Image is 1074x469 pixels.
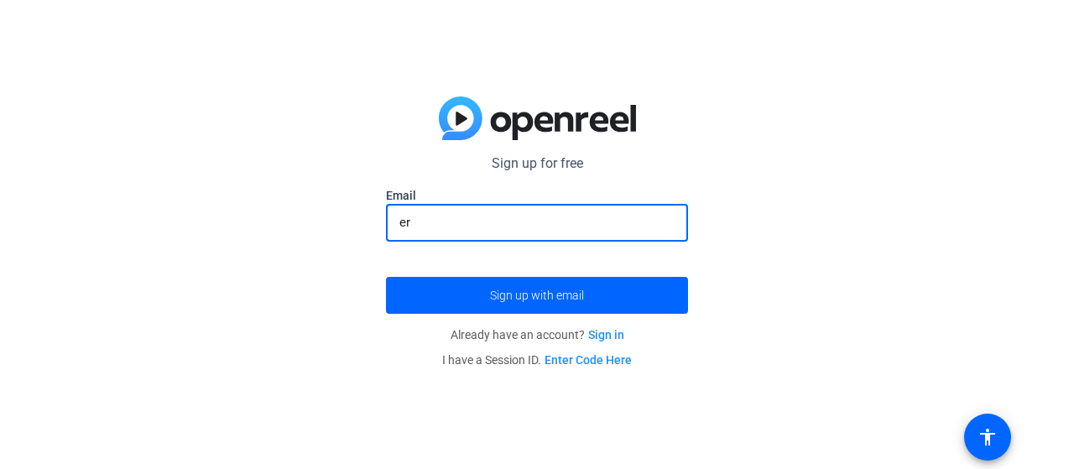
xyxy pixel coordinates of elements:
input: Enter Email Address [399,212,675,232]
a: Enter Code Here [545,353,632,367]
p: Sign up for free [386,154,688,174]
label: Email [386,187,688,204]
a: Sign in [588,328,624,341]
mat-icon: accessibility [978,427,998,447]
span: I have a Session ID. [442,353,632,367]
span: Already have an account? [451,328,624,341]
button: Sign up with email [386,277,688,314]
img: blue-gradient.svg [439,96,636,140]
